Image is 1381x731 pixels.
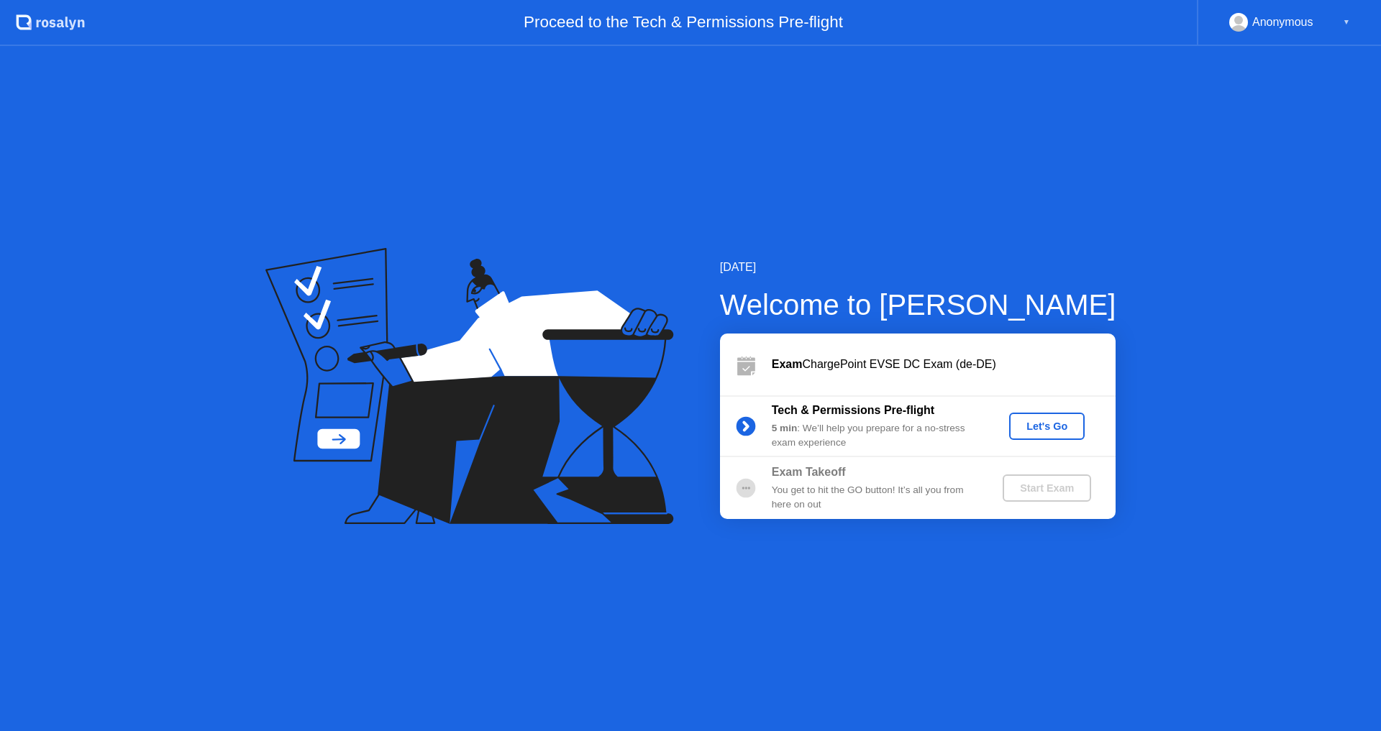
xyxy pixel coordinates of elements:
div: : We’ll help you prepare for a no-stress exam experience [772,421,979,451]
div: Let's Go [1015,420,1079,432]
div: Start Exam [1008,482,1085,494]
div: Welcome to [PERSON_NAME] [720,283,1116,326]
div: [DATE] [720,259,1116,276]
b: 5 min [772,423,798,433]
button: Start Exam [1003,474,1091,502]
div: Anonymous [1252,13,1313,32]
b: Exam Takeoff [772,466,846,478]
b: Exam [772,358,803,370]
b: Tech & Permissions Pre-flight [772,404,934,416]
button: Let's Go [1009,413,1085,440]
div: You get to hit the GO button! It’s all you from here on out [772,483,979,512]
div: ChargePoint EVSE DC Exam (de-DE) [772,356,1116,373]
div: ▼ [1343,13,1350,32]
